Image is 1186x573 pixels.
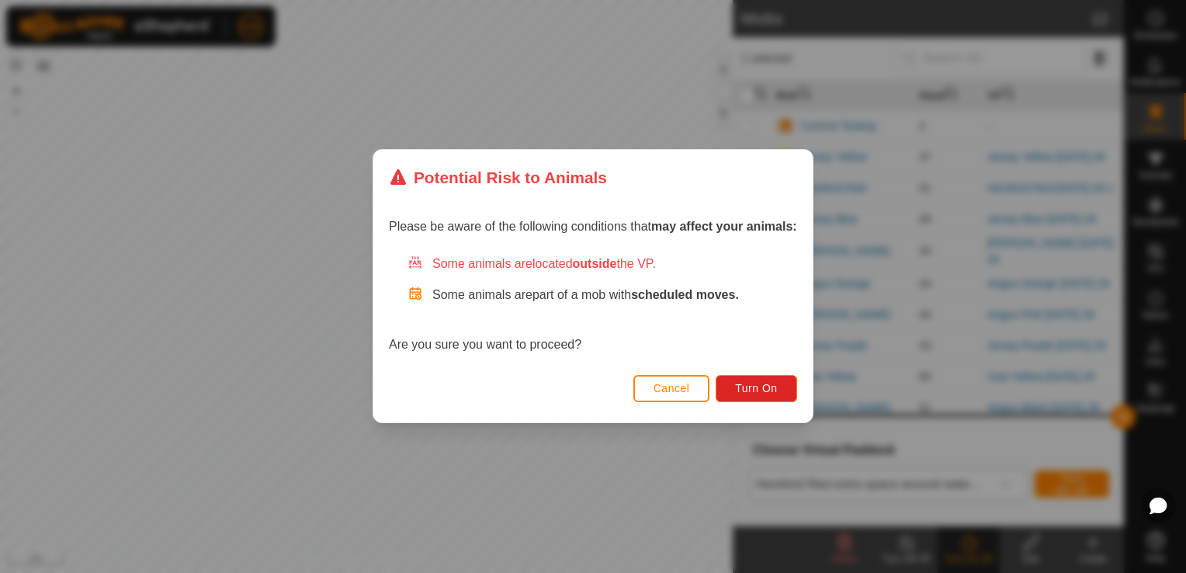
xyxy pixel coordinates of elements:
[651,221,797,234] strong: may affect your animals:
[736,383,778,395] span: Turn On
[389,255,797,355] div: Are you sure you want to proceed?
[631,289,739,302] strong: scheduled moves.
[389,165,607,189] div: Potential Risk to Animals
[716,375,797,402] button: Turn On
[432,286,797,305] p: Some animals are
[407,255,797,274] div: Some animals are
[389,221,797,234] span: Please be aware of the following conditions that
[654,383,690,395] span: Cancel
[573,258,617,271] strong: outside
[633,375,710,402] button: Cancel
[532,289,739,302] span: part of a mob with
[532,258,656,271] span: located the VP.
